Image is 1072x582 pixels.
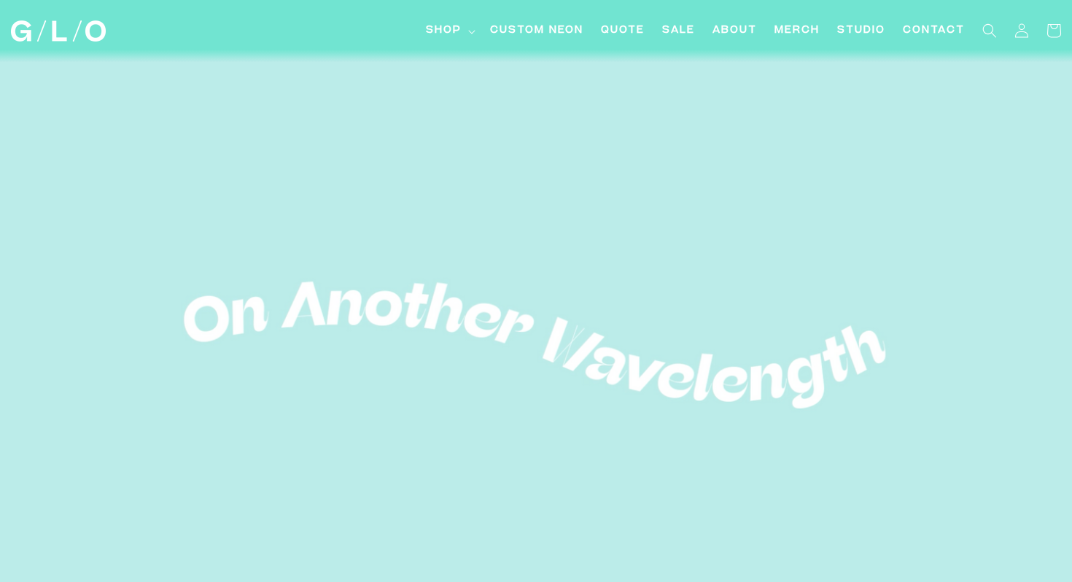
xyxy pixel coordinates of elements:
[653,15,704,47] a: SALE
[828,15,894,47] a: Studio
[774,23,820,39] span: Merch
[5,15,111,47] a: GLO Studio
[837,23,885,39] span: Studio
[662,23,695,39] span: SALE
[11,20,106,42] img: GLO Studio
[601,23,645,39] span: Quote
[426,23,462,39] span: Shop
[490,23,583,39] span: Custom Neon
[712,23,757,39] span: About
[592,15,653,47] a: Quote
[894,15,974,47] a: Contact
[974,15,1006,47] summary: Search
[704,15,766,47] a: About
[766,15,828,47] a: Merch
[903,23,965,39] span: Contact
[417,15,481,47] summary: Shop
[481,15,592,47] a: Custom Neon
